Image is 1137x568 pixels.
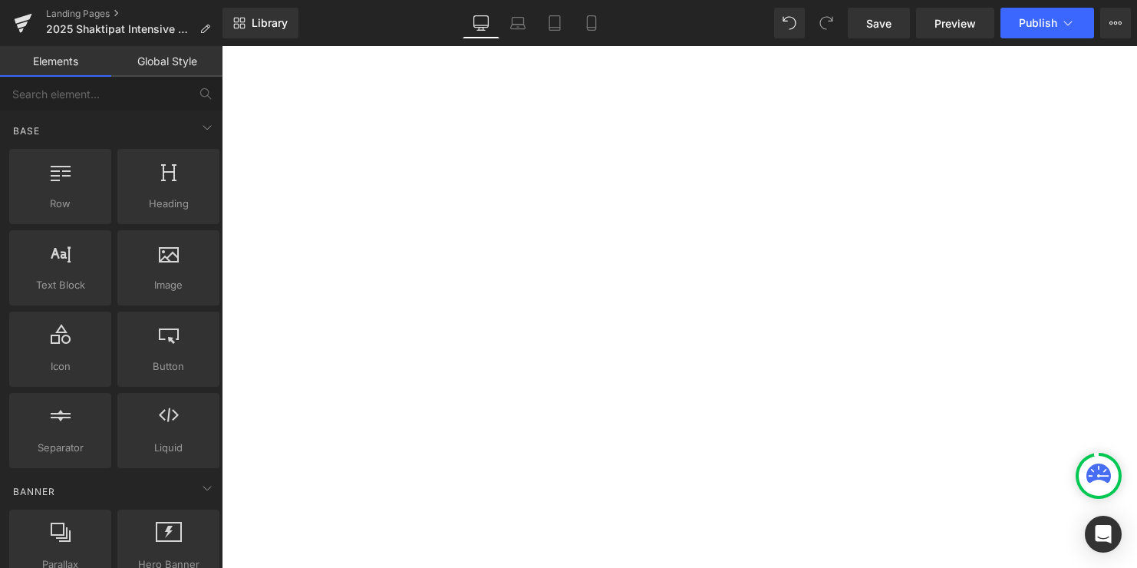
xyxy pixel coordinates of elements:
[916,8,994,38] a: Preview
[499,8,536,38] a: Laptop
[14,440,107,456] span: Separator
[14,277,107,293] span: Text Block
[122,196,215,212] span: Heading
[46,23,193,35] span: 2025 Shaktipat Intensive Landing
[222,8,298,38] a: New Library
[12,484,57,499] span: Banner
[1085,516,1122,553] div: Open Intercom Messenger
[12,124,41,138] span: Base
[1000,8,1094,38] button: Publish
[122,358,215,375] span: Button
[252,16,288,30] span: Library
[866,15,891,31] span: Save
[122,440,215,456] span: Liquid
[111,46,222,77] a: Global Style
[934,15,976,31] span: Preview
[774,8,805,38] button: Undo
[14,196,107,212] span: Row
[536,8,573,38] a: Tablet
[1100,8,1131,38] button: More
[811,8,842,38] button: Redo
[463,8,499,38] a: Desktop
[46,8,222,20] a: Landing Pages
[1019,17,1057,29] span: Publish
[573,8,610,38] a: Mobile
[122,277,215,293] span: Image
[14,358,107,375] span: Icon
